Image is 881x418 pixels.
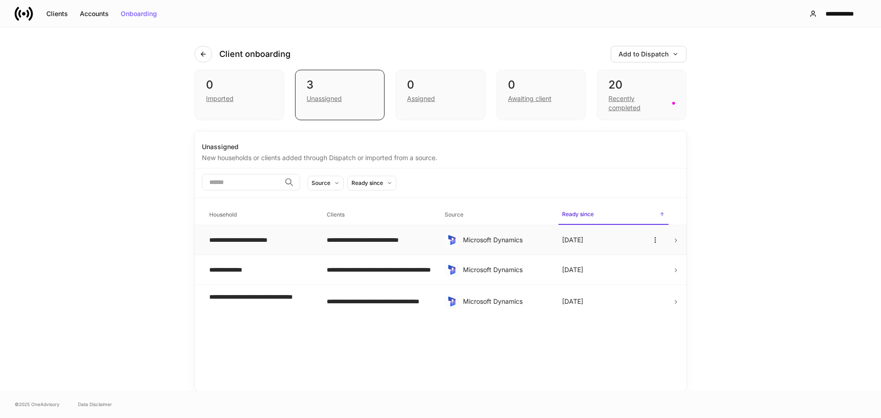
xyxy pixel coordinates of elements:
button: Source [307,176,344,190]
div: 0 [508,78,574,92]
span: © 2025 OneAdvisory [15,401,60,408]
p: [DATE] [562,297,583,306]
button: Clients [40,6,74,21]
div: New households or clients added through Dispatch or imported from a source. [202,151,679,162]
div: 0 [206,78,273,92]
div: Recently completed [608,94,667,112]
button: Accounts [74,6,115,21]
div: Unassigned [307,94,342,103]
button: Onboarding [115,6,163,21]
img: sIOyOZvWb5kUEAwh5D03bPzsWHrUXBSdsWHDhg8Ma8+nBQBvlija69eFAv+snJUCyn8AqO+ElBnIpgMAAAAASUVORK5CYII= [446,234,457,245]
span: Ready since [558,205,669,225]
p: [DATE] [562,235,583,245]
button: Add to Dispatch [611,46,686,62]
div: Unassigned [202,142,679,151]
h6: Ready since [562,210,594,218]
div: Awaiting client [508,94,552,103]
div: Ready since [351,178,383,187]
div: Microsoft Dynamics [463,297,547,306]
div: 3Unassigned [295,70,385,120]
div: Imported [206,94,234,103]
div: Onboarding [121,11,157,17]
h6: Clients [327,210,345,219]
div: Add to Dispatch [619,51,679,57]
div: Assigned [407,94,435,103]
div: Microsoft Dynamics [463,235,547,245]
a: Data Disclaimer [78,401,112,408]
div: 0Assigned [396,70,485,120]
img: sIOyOZvWb5kUEAwh5D03bPzsWHrUXBSdsWHDhg8Ma8+nBQBvlija69eFAv+snJUCyn8AqO+ElBnIpgMAAAAASUVORK5CYII= [446,296,457,307]
div: Source [312,178,330,187]
span: Source [441,206,551,224]
div: Clients [46,11,68,17]
div: 20Recently completed [597,70,686,120]
div: Accounts [80,11,109,17]
span: Clients [323,206,433,224]
div: 0 [407,78,474,92]
span: Household [206,206,316,224]
h6: Household [209,210,237,219]
button: Ready since [347,176,396,190]
h6: Source [445,210,463,219]
div: 3 [307,78,373,92]
img: sIOyOZvWb5kUEAwh5D03bPzsWHrUXBSdsWHDhg8Ma8+nBQBvlija69eFAv+snJUCyn8AqO+ElBnIpgMAAAAASUVORK5CYII= [446,264,457,275]
div: Microsoft Dynamics [463,265,547,274]
div: 20 [608,78,675,92]
h4: Client onboarding [219,49,290,60]
div: 0Imported [195,70,284,120]
div: 0Awaiting client [496,70,586,120]
p: [DATE] [562,265,583,274]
